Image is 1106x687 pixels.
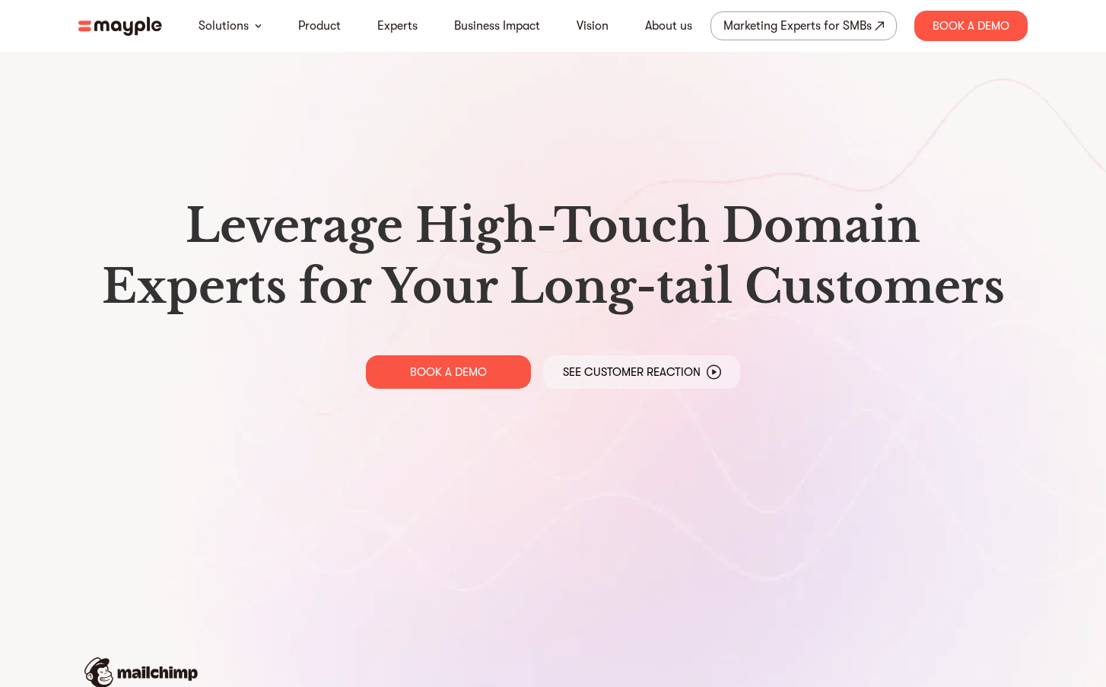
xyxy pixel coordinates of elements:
[91,196,1015,317] h1: Leverage High-Touch Domain Experts for Your Long-tail Customers
[199,17,249,35] a: Solutions
[255,24,262,28] img: arrow-down
[410,364,487,380] p: BOOK A DEMO
[377,17,418,35] a: Experts
[723,15,872,37] div: Marketing Experts for SMBs
[298,17,341,35] a: Product
[577,17,609,35] a: Vision
[454,17,540,35] a: Business Impact
[543,355,740,389] a: See Customer Reaction
[366,355,531,389] a: BOOK A DEMO
[914,11,1028,41] div: Book A Demo
[710,11,897,40] a: Marketing Experts for SMBs
[645,17,692,35] a: About us
[563,364,701,380] p: See Customer Reaction
[78,17,162,36] img: mayple-logo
